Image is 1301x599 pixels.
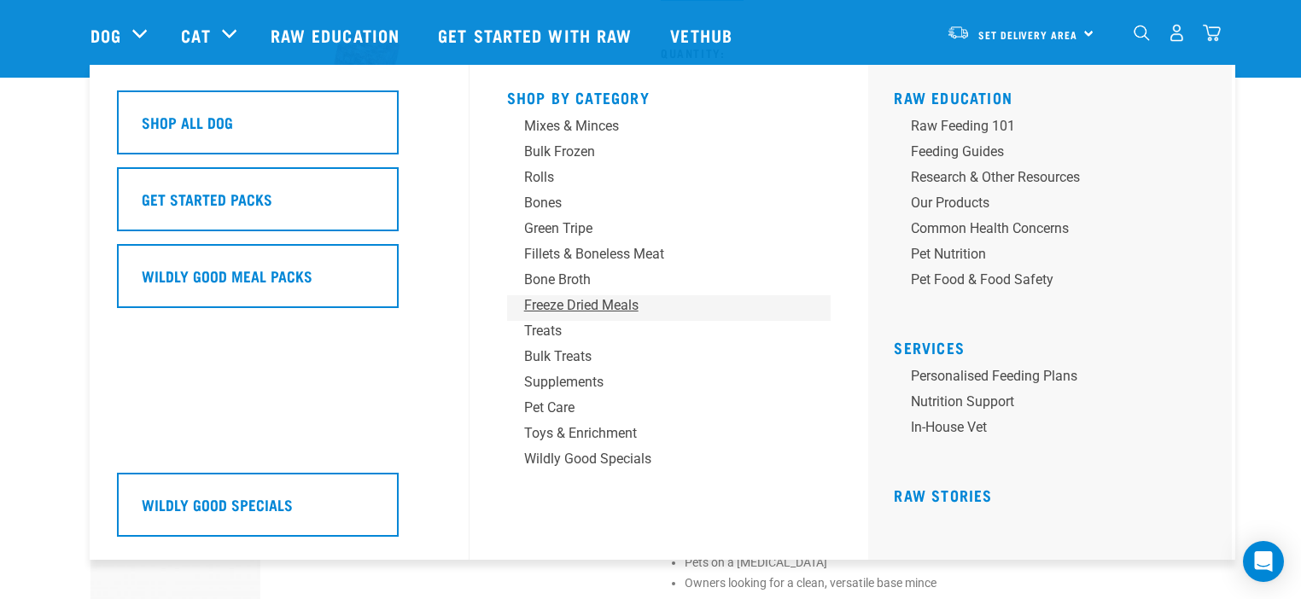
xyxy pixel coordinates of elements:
[978,32,1077,38] span: Set Delivery Area
[685,554,1211,572] p: Pets on a [MEDICAL_DATA]
[142,493,293,515] h5: Wildly Good Specials
[117,244,441,321] a: Wildly Good Meal Packs
[894,167,1218,193] a: Research & Other Resources
[117,167,441,244] a: Get Started Packs
[524,270,791,290] div: Bone Broth
[524,218,791,239] div: Green Tripe
[911,218,1177,239] div: Common Health Concerns
[894,244,1218,270] a: Pet Nutrition
[524,295,791,316] div: Freeze Dried Meals
[507,346,831,372] a: Bulk Treats
[117,473,441,550] a: Wildly Good Specials
[142,111,233,133] h5: Shop All Dog
[507,167,831,193] a: Rolls
[894,218,1218,244] a: Common Health Concerns
[507,89,831,102] h5: Shop By Category
[685,574,1211,592] p: Owners looking for a clean, versatile base mince
[524,116,791,137] div: Mixes & Minces
[524,244,791,265] div: Fillets & Boneless Meat
[507,244,831,270] a: Fillets & Boneless Meat
[894,417,1218,443] a: In-house vet
[507,295,831,321] a: Freeze Dried Meals
[524,142,791,162] div: Bulk Frozen
[947,25,970,40] img: van-moving.png
[1134,25,1150,41] img: home-icon-1@2x.png
[894,93,1012,102] a: Raw Education
[653,1,754,69] a: Vethub
[117,90,441,167] a: Shop All Dog
[894,270,1218,295] a: Pet Food & Food Safety
[507,142,831,167] a: Bulk Frozen
[90,22,121,48] a: Dog
[894,116,1218,142] a: Raw Feeding 101
[911,167,1177,188] div: Research & Other Resources
[524,372,791,393] div: Supplements
[254,1,421,69] a: Raw Education
[524,321,791,341] div: Treats
[911,270,1177,290] div: Pet Food & Food Safety
[894,339,1218,352] h5: Services
[507,218,831,244] a: Green Tripe
[894,193,1218,218] a: Our Products
[894,142,1218,167] a: Feeding Guides
[894,392,1218,417] a: Nutrition Support
[181,22,210,48] a: Cat
[911,116,1177,137] div: Raw Feeding 101
[507,116,831,142] a: Mixes & Minces
[894,491,992,499] a: Raw Stories
[524,398,791,418] div: Pet Care
[507,398,831,423] a: Pet Care
[507,321,831,346] a: Treats
[1203,24,1221,42] img: home-icon@2x.png
[911,142,1177,162] div: Feeding Guides
[524,423,791,444] div: Toys & Enrichment
[911,244,1177,265] div: Pet Nutrition
[507,449,831,474] a: Wildly Good Specials
[421,1,653,69] a: Get started with Raw
[894,366,1218,392] a: Personalised Feeding Plans
[142,265,312,287] h5: Wildly Good Meal Packs
[911,193,1177,213] div: Our Products
[507,193,831,218] a: Bones
[524,346,791,367] div: Bulk Treats
[507,372,831,398] a: Supplements
[507,423,831,449] a: Toys & Enrichment
[142,188,272,210] h5: Get Started Packs
[524,167,791,188] div: Rolls
[1168,24,1186,42] img: user.png
[524,193,791,213] div: Bones
[524,449,791,469] div: Wildly Good Specials
[507,270,831,295] a: Bone Broth
[1243,541,1284,582] div: Open Intercom Messenger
